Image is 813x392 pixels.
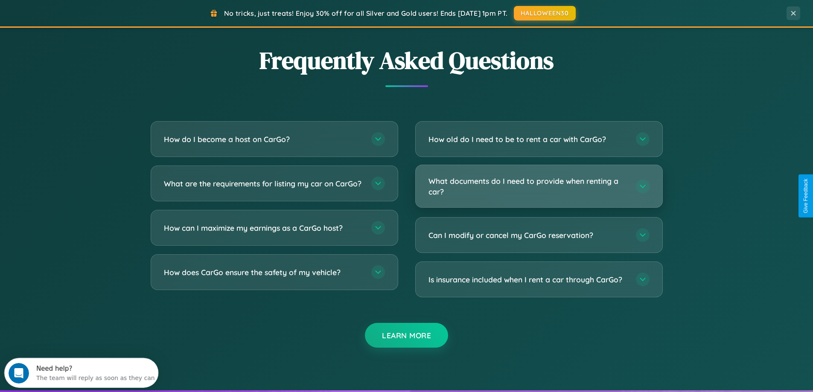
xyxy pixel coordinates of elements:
div: The team will reply as soon as they can [32,14,151,23]
div: Need help? [32,7,151,14]
span: No tricks, just treats! Enjoy 30% off for all Silver and Gold users! Ends [DATE] 1pm PT. [224,9,507,17]
h3: How can I maximize my earnings as a CarGo host? [164,223,363,233]
h3: How do I become a host on CarGo? [164,134,363,145]
h2: Frequently Asked Questions [151,44,663,77]
div: Open Intercom Messenger [3,3,159,27]
h3: How old do I need to be to rent a car with CarGo? [428,134,627,145]
h3: What are the requirements for listing my car on CarGo? [164,178,363,189]
iframe: Intercom live chat [9,363,29,383]
h3: Can I modify or cancel my CarGo reservation? [428,230,627,241]
iframe: Intercom live chat discovery launcher [4,358,158,388]
h3: How does CarGo ensure the safety of my vehicle? [164,267,363,278]
button: HALLOWEEN30 [514,6,576,20]
h3: What documents do I need to provide when renting a car? [428,176,627,197]
div: Give Feedback [803,179,809,213]
button: Learn More [365,323,448,348]
h3: Is insurance included when I rent a car through CarGo? [428,274,627,285]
